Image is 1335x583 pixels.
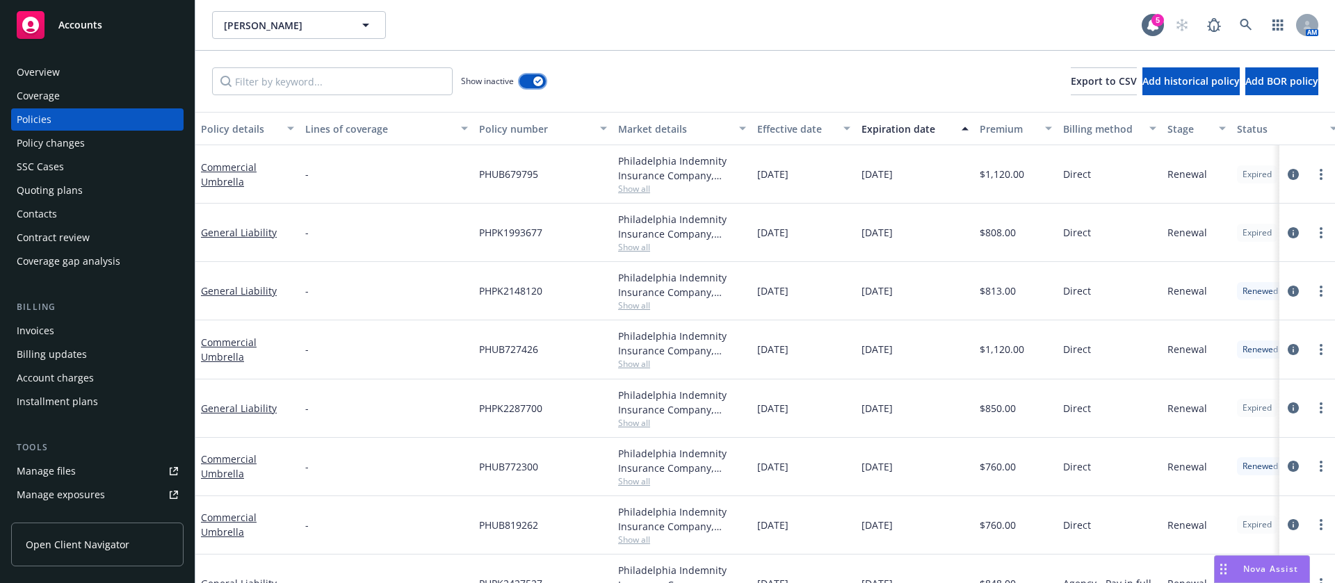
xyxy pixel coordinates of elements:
[861,225,893,240] span: [DATE]
[212,67,453,95] input: Filter by keyword...
[1313,224,1329,241] a: more
[1232,11,1260,39] a: Search
[212,11,386,39] button: [PERSON_NAME]
[1243,460,1278,473] span: Renewed
[305,518,309,532] span: -
[618,417,746,429] span: Show all
[1168,11,1196,39] a: Start snowing
[11,367,184,389] a: Account charges
[11,391,184,413] a: Installment plans
[17,108,51,131] div: Policies
[980,518,1016,532] span: $760.00
[17,484,105,506] div: Manage exposures
[1243,518,1272,531] span: Expired
[11,250,184,272] a: Coverage gap analysis
[1285,400,1302,416] a: circleInformation
[1167,225,1207,240] span: Renewal
[1063,122,1141,136] div: Billing method
[618,299,746,311] span: Show all
[17,507,108,529] div: Manage certificates
[1313,341,1329,358] a: more
[1313,283,1329,299] a: more
[1200,11,1228,39] a: Report a Bug
[1142,74,1240,88] span: Add historical policy
[479,167,538,181] span: PHUB679795
[980,459,1016,474] span: $760.00
[1167,122,1211,136] div: Stage
[1063,401,1091,416] span: Direct
[1167,518,1207,532] span: Renewal
[618,329,746,358] div: Philadelphia Indemnity Insurance Company, [GEOGRAPHIC_DATA] Insurance Companies
[980,342,1024,356] span: $1,120.00
[1285,516,1302,533] a: circleInformation
[1151,14,1164,26] div: 5
[479,342,538,356] span: PHUB727426
[1243,343,1278,356] span: Renewed
[1167,459,1207,474] span: Renewal
[11,300,184,314] div: Billing
[17,227,90,249] div: Contract review
[195,112,300,145] button: Policy details
[1313,458,1329,475] a: more
[1245,74,1318,88] span: Add BOR policy
[1264,11,1292,39] a: Switch app
[1245,67,1318,95] button: Add BOR policy
[980,167,1024,181] span: $1,120.00
[17,203,57,225] div: Contacts
[757,342,788,356] span: [DATE]
[1063,167,1091,181] span: Direct
[1214,555,1310,583] button: Nova Assist
[1167,284,1207,298] span: Renewal
[1058,112,1162,145] button: Billing method
[1063,518,1091,532] span: Direct
[757,122,835,136] div: Effective date
[1313,400,1329,416] a: more
[305,167,309,181] span: -
[861,342,893,356] span: [DATE]
[1243,402,1272,414] span: Expired
[980,284,1016,298] span: $813.00
[11,203,184,225] a: Contacts
[201,226,277,239] a: General Liability
[757,225,788,240] span: [DATE]
[479,122,592,136] div: Policy number
[757,284,788,298] span: [DATE]
[305,342,309,356] span: -
[1142,67,1240,95] button: Add historical policy
[980,122,1037,136] div: Premium
[856,112,974,145] button: Expiration date
[11,507,184,529] a: Manage certificates
[1285,458,1302,475] a: circleInformation
[17,85,60,107] div: Coverage
[1243,227,1272,239] span: Expired
[305,459,309,474] span: -
[201,511,257,539] a: Commercial Umbrella
[201,452,257,480] a: Commercial Umbrella
[17,391,98,413] div: Installment plans
[17,61,60,83] div: Overview
[11,320,184,342] a: Invoices
[757,167,788,181] span: [DATE]
[1285,224,1302,241] a: circleInformation
[613,112,752,145] button: Market details
[618,475,746,487] span: Show all
[201,402,277,415] a: General Liability
[201,336,257,363] a: Commercial Umbrella
[974,112,1058,145] button: Premium
[1243,168,1272,181] span: Expired
[17,250,120,272] div: Coverage gap analysis
[861,122,953,136] div: Expiration date
[11,484,184,506] a: Manage exposures
[58,19,102,31] span: Accounts
[17,367,94,389] div: Account charges
[1313,516,1329,533] a: more
[1237,122,1322,136] div: Status
[1071,74,1137,88] span: Export to CSV
[618,388,746,417] div: Philadelphia Indemnity Insurance Company, [GEOGRAPHIC_DATA] Insurance Companies
[300,112,474,145] button: Lines of coverage
[618,270,746,299] div: Philadelphia Indemnity Insurance Company, [GEOGRAPHIC_DATA] Insurance Companies
[1167,401,1207,416] span: Renewal
[224,18,344,33] span: [PERSON_NAME]
[479,284,542,298] span: PHPK2148120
